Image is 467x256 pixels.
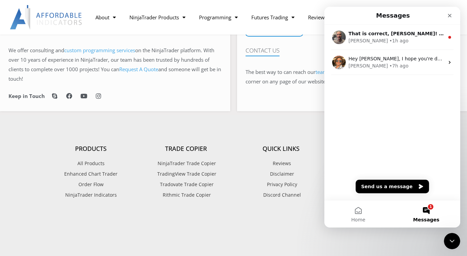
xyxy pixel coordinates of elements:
[8,47,135,54] span: We offer consulting and
[156,159,216,168] span: NinjaTrader Trade Copier
[119,66,158,73] a: Request A Quote
[234,191,329,199] a: Discord Channel
[268,170,294,178] span: Disclaimer
[316,68,327,75] a: team
[234,145,329,153] h4: Quick Links
[444,233,460,249] iframe: Intercom live chat
[31,173,105,186] button: Send us a message
[89,9,364,25] nav: Menu
[262,191,301,199] span: Discord Channel
[43,170,139,178] a: Enhanced Chart Trader
[301,9,334,25] a: Reviews
[65,56,84,63] div: • 7h ago
[77,159,105,168] span: All Products
[271,159,291,168] span: Reviews
[27,211,41,215] span: Home
[192,9,245,25] a: Programming
[158,180,214,189] span: Tradovate Trade Copier
[68,194,136,221] button: Messages
[10,5,83,29] img: LogoAI | Affordable Indicators – NinjaTrader
[78,180,104,189] span: Order Flow
[64,47,135,54] a: custom programming services
[123,9,192,25] a: NinjaTrader Products
[43,191,139,199] a: NinjaTrader Indicators
[324,7,460,228] iframe: Intercom live chat
[8,93,45,99] h6: Keep in Touch
[139,159,234,168] a: NinjaTrader Trade Copier
[43,180,139,189] a: Order Flow
[161,191,211,199] span: Rithmic Trade Copier
[139,180,234,189] a: Tradovate Trade Copier
[234,159,329,168] a: Reviews
[65,191,117,199] span: NinjaTrader Indicators
[24,31,64,38] div: [PERSON_NAME]
[265,180,297,189] span: Privacy Policy
[139,170,234,178] a: TradingView Trade Copier
[43,145,139,153] h4: Products
[89,9,123,25] a: About
[24,56,64,63] div: [PERSON_NAME]
[139,191,234,199] a: Rithmic Trade Copier
[234,180,329,189] a: Privacy Policy
[65,31,84,38] div: • 1h ago
[245,9,301,25] a: Futures Trading
[8,47,221,82] span: on the NinjaTrader platform. With over 10 years of experience in NinjaTrader, our team has been t...
[234,170,329,178] a: Disclaimer
[246,67,459,86] p: The best way to can reach our is through the the help icon in the lower right-hand corner on any ...
[139,145,234,153] h4: Trade Copier
[24,24,155,29] span: That is correct, [PERSON_NAME]! You are all set!
[64,170,118,178] span: Enhanced Chart Trader
[246,47,459,54] h4: Contact Us
[89,211,115,215] span: Messages
[43,159,139,168] a: All Products
[8,49,21,62] img: Profile image for Alexander
[156,170,216,178] span: TradingView Trade Copier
